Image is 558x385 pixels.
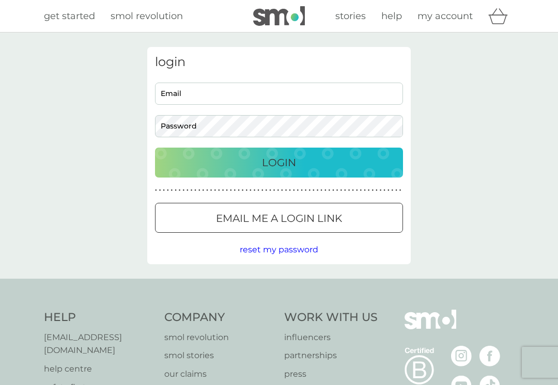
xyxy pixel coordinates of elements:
[240,243,318,256] button: reset my password
[399,188,401,193] p: ●
[214,188,216,193] p: ●
[194,188,196,193] p: ●
[451,346,472,366] img: visit the smol Instagram page
[308,188,311,193] p: ●
[301,188,303,193] p: ●
[284,331,378,344] a: influencers
[245,188,247,193] p: ●
[175,188,177,193] p: ●
[44,310,154,326] h4: Help
[218,188,220,193] p: ●
[364,188,366,193] p: ●
[335,10,366,22] span: stories
[356,188,358,193] p: ●
[230,188,232,193] p: ●
[179,188,181,193] p: ●
[368,188,370,193] p: ●
[305,188,307,193] p: ●
[171,188,173,193] p: ●
[155,55,403,70] h3: login
[335,9,366,24] a: stories
[262,154,296,171] p: Login
[266,188,268,193] p: ●
[371,188,374,193] p: ●
[155,203,403,233] button: Email me a login link
[206,188,208,193] p: ●
[381,9,402,24] a: help
[488,6,514,26] div: basket
[281,188,283,193] p: ●
[269,188,271,193] p: ●
[187,188,189,193] p: ●
[348,188,350,193] p: ●
[261,188,263,193] p: ●
[317,188,319,193] p: ●
[254,188,256,193] p: ●
[240,245,318,254] span: reset my password
[257,188,259,193] p: ●
[479,346,500,366] img: visit the smol Facebook page
[285,188,287,193] p: ●
[164,331,274,344] a: smol revolution
[297,188,299,193] p: ●
[392,188,394,193] p: ●
[182,188,184,193] p: ●
[289,188,291,193] p: ●
[313,188,315,193] p: ●
[222,188,224,193] p: ●
[376,188,378,193] p: ●
[163,188,165,193] p: ●
[360,188,362,193] p: ●
[216,210,342,227] p: Email me a login link
[253,6,305,26] img: smol
[388,188,390,193] p: ●
[381,10,402,22] span: help
[155,188,157,193] p: ●
[380,188,382,193] p: ●
[111,9,183,24] a: smol revolution
[155,148,403,178] button: Login
[340,188,342,193] p: ●
[164,310,274,326] h4: Company
[164,367,274,381] a: our claims
[336,188,338,193] p: ●
[277,188,279,193] p: ●
[284,310,378,326] h4: Work With Us
[284,349,378,362] a: partnerships
[44,9,95,24] a: get started
[198,188,200,193] p: ●
[293,188,295,193] p: ●
[329,188,331,193] p: ●
[203,188,205,193] p: ●
[332,188,334,193] p: ●
[164,349,274,362] a: smol stories
[238,188,240,193] p: ●
[352,188,354,193] p: ●
[417,9,473,24] a: my account
[344,188,346,193] p: ●
[167,188,169,193] p: ●
[234,188,236,193] p: ●
[159,188,161,193] p: ●
[324,188,327,193] p: ●
[250,188,252,193] p: ●
[273,188,275,193] p: ●
[191,188,193,193] p: ●
[210,188,212,193] p: ●
[405,310,456,345] img: smol
[226,188,228,193] p: ●
[284,367,378,381] p: press
[417,10,473,22] span: my account
[242,188,244,193] p: ●
[320,188,322,193] p: ●
[111,10,183,22] span: smol revolution
[395,188,397,193] p: ●
[44,331,154,357] a: [EMAIL_ADDRESS][DOMAIN_NAME]
[44,10,95,22] span: get started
